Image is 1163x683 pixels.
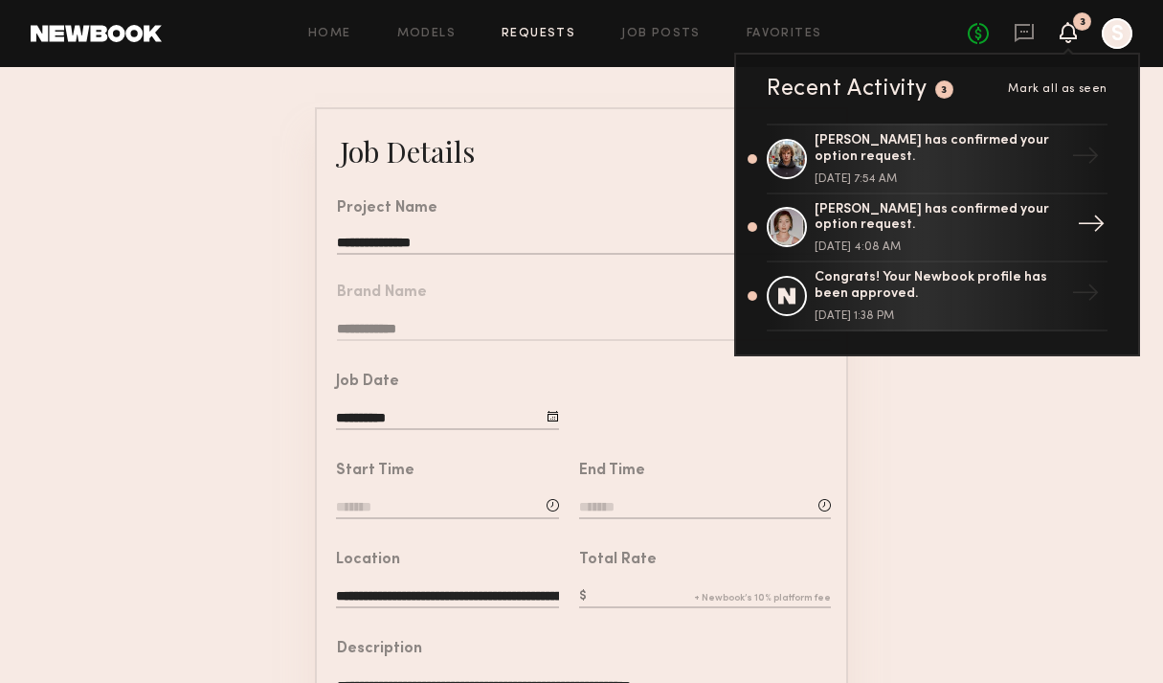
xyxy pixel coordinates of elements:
div: Recent Activity [767,78,928,101]
a: Congrats! Your Newbook profile has been approved.[DATE] 1:38 PM→ [767,262,1107,331]
div: Job Details [340,132,475,171]
div: [PERSON_NAME] has confirmed your option request. [815,202,1063,235]
div: Project Name [337,201,437,216]
a: Favorites [747,28,822,40]
a: [PERSON_NAME] has confirmed your option request.[DATE] 7:54 AM→ [767,124,1107,194]
div: → [1063,134,1107,184]
div: 3 [941,85,948,96]
div: Start Time [336,464,414,479]
div: 3 [1080,17,1085,28]
a: S [1102,18,1132,49]
div: → [1063,271,1107,321]
a: Job Posts [621,28,701,40]
a: Home [308,28,351,40]
div: [DATE] 1:38 PM [815,310,1063,322]
div: Description [337,642,422,657]
a: Models [397,28,456,40]
div: Location [336,553,400,568]
div: [PERSON_NAME] has confirmed your option request. [815,133,1063,166]
div: → [1069,202,1113,252]
a: Requests [502,28,575,40]
div: Total Rate [579,553,657,568]
div: Congrats! Your Newbook profile has been approved. [815,270,1063,303]
div: End Time [579,464,645,479]
div: [DATE] 4:08 AM [815,241,1063,253]
span: Mark all as seen [1008,83,1107,95]
a: [PERSON_NAME] has confirmed your option request.[DATE] 4:08 AM→ [767,194,1107,263]
div: Job Date [336,375,399,390]
div: [DATE] 7:54 AM [815,173,1063,185]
